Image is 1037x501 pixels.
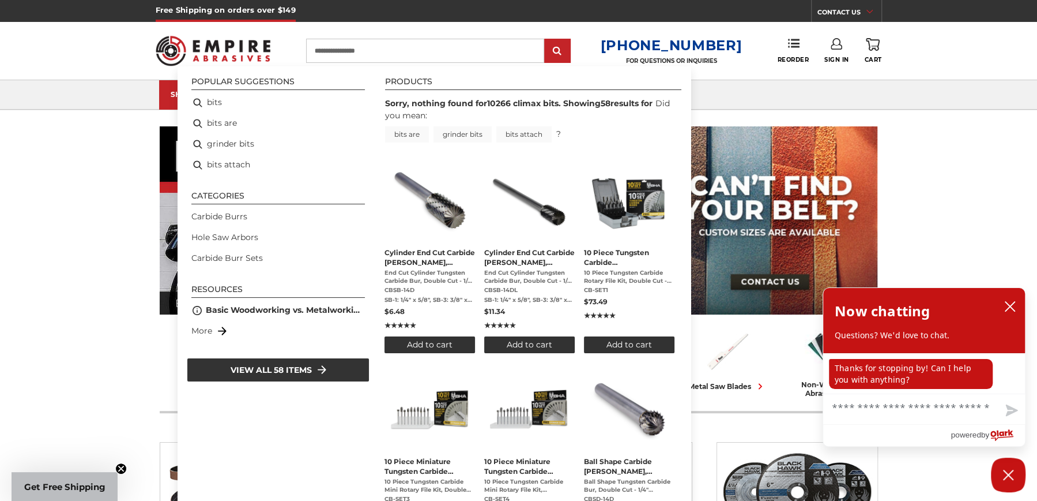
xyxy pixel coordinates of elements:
a: metal saw blades [680,325,774,392]
a: Cylinder End Cut Carbide Burr, Double Cut - 6" Long x 1/4" Shank [484,159,575,353]
img: ball shape carbide bur 1/4" shank [587,368,671,451]
a: Cart [864,38,881,63]
li: Popular suggestions [191,77,365,90]
button: close chatbox [1001,298,1019,315]
li: Carbide Burr Sets [187,248,369,269]
span: Cart [864,56,881,63]
span: CB-SET1 [584,286,674,294]
span: $6.48 [384,307,405,316]
h2: Now chatting [835,300,930,323]
li: Categories [191,192,365,204]
div: SHOP CATEGORIES [171,90,263,99]
img: BHA Double Cut Mini Carbide Burr Set, 1/8" Shank [388,368,472,451]
li: Hole Saw Arbors [187,227,369,248]
li: View all 58 items [187,358,369,382]
span: Get Free Shipping [24,481,105,492]
li: Carbide Burrs [187,207,369,227]
span: by [981,428,989,442]
button: Send message [996,398,1025,424]
img: End Cut Cylinder shape carbide bur 1/4" shank [388,159,472,242]
span: Reorder [777,56,809,63]
li: bits are [187,113,369,134]
span: View all 58 items [231,364,312,376]
img: Banner for an interview featuring Horsepower Inc who makes Harley performance upgrades featured o... [160,126,651,315]
a: bits attach [496,126,552,143]
span: End Cut Cylinder Tungsten Carbide Bur, Double Cut - 1/4" Diameter x 6" Long Shank Black Hawk Abra... [484,269,575,285]
span: Sorry, nothing found for . [385,98,561,109]
span: CBSB-14DL [484,286,575,294]
button: Add to cart [484,337,575,353]
span: 10 Piece Miniature Tungsten Carbide [PERSON_NAME] Set, Double Cut – 1/8” Shank [384,457,475,476]
li: grinder bits [187,134,369,155]
span: 10 Piece Miniature Tungsten Carbide [PERSON_NAME] Set, Aluma Cut – 1/8” Shank [484,457,575,476]
a: Carbide Burr Sets [191,252,263,264]
a: Hole Saw Arbors [191,231,258,244]
span: Ball Shape Tungsten Carbide Bur, Double Cut - 1/4" Diameter Shank Black Hawk Abrasives Ball Shape... [584,478,674,494]
span: Ball Shape Carbide [PERSON_NAME], Double Cut - 1/4" Shank [584,457,674,476]
span: Showing results for [563,98,653,109]
li: 10 Piece Tungsten Carbide Burr Set, Double Cut – 1/4” Shank [579,154,679,358]
a: grinder bits [433,126,492,143]
span: ★★★★★ [384,320,416,331]
li: bits [187,92,369,113]
img: BHA Carbide Burr 10 Piece Set, Double Cut with 1/4" Shanks [587,159,671,242]
div: metal saw blades [688,380,766,392]
span: 10 Piece Tungsten Carbide Mini Rotary File Kit, Double Cut - 1/8" Shank Black Hawk Abrasives 10-p... [384,478,475,494]
span: Sign In [824,56,849,63]
input: Submit [546,40,569,63]
img: promo banner for custom belts. [663,126,877,315]
img: BHA Aluma Cut Mini Carbide Burr Set, 1/8" Shank [488,368,571,451]
li: Cylinder End Cut Carbide Burr, Double Cut - 1/4" Shank [380,154,480,358]
div: chat [823,353,1025,394]
span: powered [951,428,981,442]
button: Add to cart [584,337,674,353]
a: non-woven abrasives [783,325,877,398]
a: Cylinder End Cut Carbide Burr, Double Cut - 1/4" Shank [384,159,475,353]
img: Metal Saw Blades [702,325,752,375]
p: Questions? We'd love to chat. [835,330,1013,341]
a: sanding belts [164,325,258,392]
img: CBSB-5DL Long reach double cut carbide rotary burr, cylinder end cut shape 1/4 inch shank [488,159,571,242]
b: 58 [601,98,610,109]
button: Close Chatbox [991,458,1025,492]
b: 10266 climax bits [487,98,559,109]
div: non-woven abrasives [783,380,877,398]
span: $11.34 [484,307,505,316]
a: CONTACT US [817,6,881,22]
span: ★★★★★ [584,311,616,321]
p: FOR QUESTIONS OR INQUIRIES [600,57,742,65]
span: End Cut Cylinder Tungsten Carbide Bur, Double Cut - 1/4" Diameter Shank Black Hawk Abrasives Cyli... [384,269,475,285]
span: 10 Piece Tungsten Carbide Mini Rotary File Kit, Aluminum Cut - 1/8" Shank Black Hawk Abrasives 10... [484,478,575,494]
span: SB-1: 1/4" x 5/8", SB-3: 3/8" x 3/4", SB-5: 1/2" x 1" [384,296,475,304]
li: Products [385,77,681,90]
a: Carbide Burrs [191,211,247,223]
div: Get Free ShippingClose teaser [12,472,118,501]
a: bits are [385,126,429,143]
img: Empire Abrasives [156,28,271,73]
li: More [187,321,369,342]
a: Powered by Olark [951,425,1025,446]
span: Cylinder End Cut Carbide [PERSON_NAME], Double Cut - 1/4" Shank [384,248,475,267]
span: Cylinder End Cut Carbide [PERSON_NAME], Double Cut - 6" Long x 1/4" Shank [484,248,575,267]
a: [PHONE_NUMBER] [600,37,742,54]
span: 10 Piece Tungsten Carbide Rotary File Kit, Double Cut - 1/4" Shank Black Hawk Abrasives 10-piece ... [584,269,674,285]
li: Cylinder End Cut Carbide Burr, Double Cut - 6" Long x 1/4" Shank [480,154,579,358]
a: Basic Woodworking vs. Metalworking Tools [206,304,365,316]
li: Resources [191,285,365,298]
span: CBSB-14D [384,286,475,294]
p: Thanks for stopping by! Can I help you with anything? [829,359,993,389]
span: ★★★★★ [484,320,516,331]
div: Did you mean: ? [385,98,670,139]
span: SB-1: 1/4" x 5/8", SB-3: 3/8" x 3/4", SB-5: 1/2" x 1" [484,296,575,304]
a: Reorder [777,38,809,63]
li: bits attach [187,155,369,175]
div: olark chatbox [823,287,1025,447]
span: 10 Piece Tungsten Carbide [PERSON_NAME] Set, Double Cut – 1/4” [PERSON_NAME] [584,248,674,267]
a: 10 Piece Tungsten Carbide Burr Set, Double Cut – 1/4” Shank [584,159,674,353]
li: Basic Woodworking vs. Metalworking Tools [187,300,369,321]
button: Close teaser [115,463,127,474]
span: $73.49 [584,297,608,306]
